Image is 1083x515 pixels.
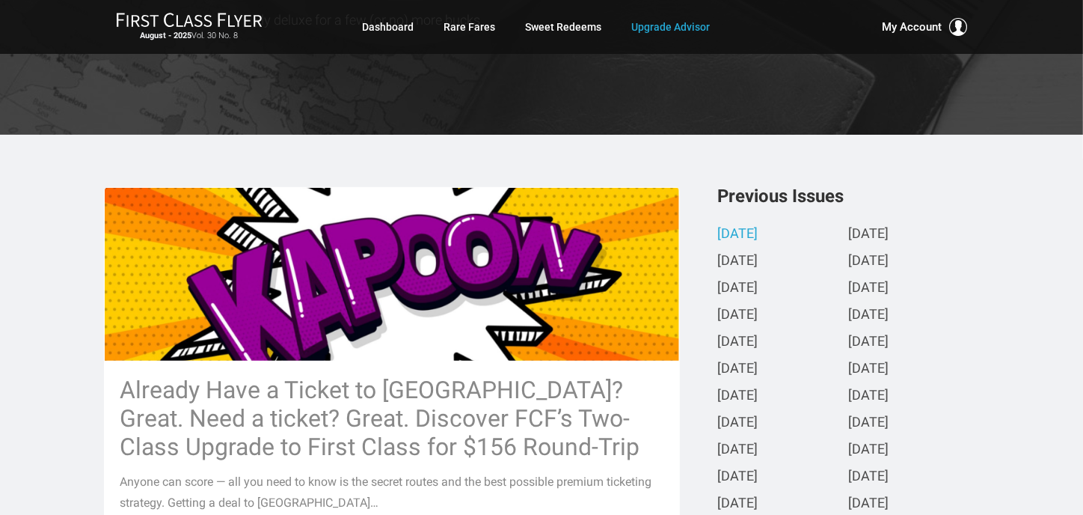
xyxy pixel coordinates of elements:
span: My Account [882,18,942,36]
a: [DATE] [717,308,758,323]
img: First Class Flyer [116,12,263,28]
small: Vol. 30 No. 8 [116,31,263,41]
h3: Already Have a Ticket to [GEOGRAPHIC_DATA]? Great. Need a ticket? Great. Discover FCF’s Two-Class... [120,376,664,461]
a: Dashboard [362,13,414,40]
a: [DATE] [717,362,758,377]
button: My Account [882,18,967,36]
a: [DATE] [848,415,889,431]
a: [DATE] [848,227,889,243]
a: [DATE] [848,496,889,512]
strong: August - 2025 [141,31,192,40]
a: [DATE] [848,254,889,269]
a: [DATE] [717,254,758,269]
a: [DATE] [848,308,889,323]
a: [DATE] [848,335,889,350]
a: [DATE] [717,496,758,512]
a: [DATE] [848,362,889,377]
a: [DATE] [848,281,889,296]
a: [DATE] [717,335,758,350]
a: [DATE] [717,442,758,458]
a: [DATE] [717,227,758,243]
a: First Class FlyerAugust - 2025Vol. 30 No. 8 [116,12,263,42]
a: [DATE] [848,469,889,485]
a: [DATE] [717,469,758,485]
a: [DATE] [717,388,758,404]
a: [DATE] [717,415,758,431]
a: Upgrade Advisor [631,13,710,40]
a: Rare Fares [444,13,495,40]
h3: Previous Issues [717,187,979,205]
a: [DATE] [848,442,889,458]
a: [DATE] [717,281,758,296]
a: Sweet Redeems [525,13,601,40]
p: Anyone can score — all you need to know is the secret routes and the best possible premium ticket... [120,472,664,514]
a: [DATE] [848,388,889,404]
